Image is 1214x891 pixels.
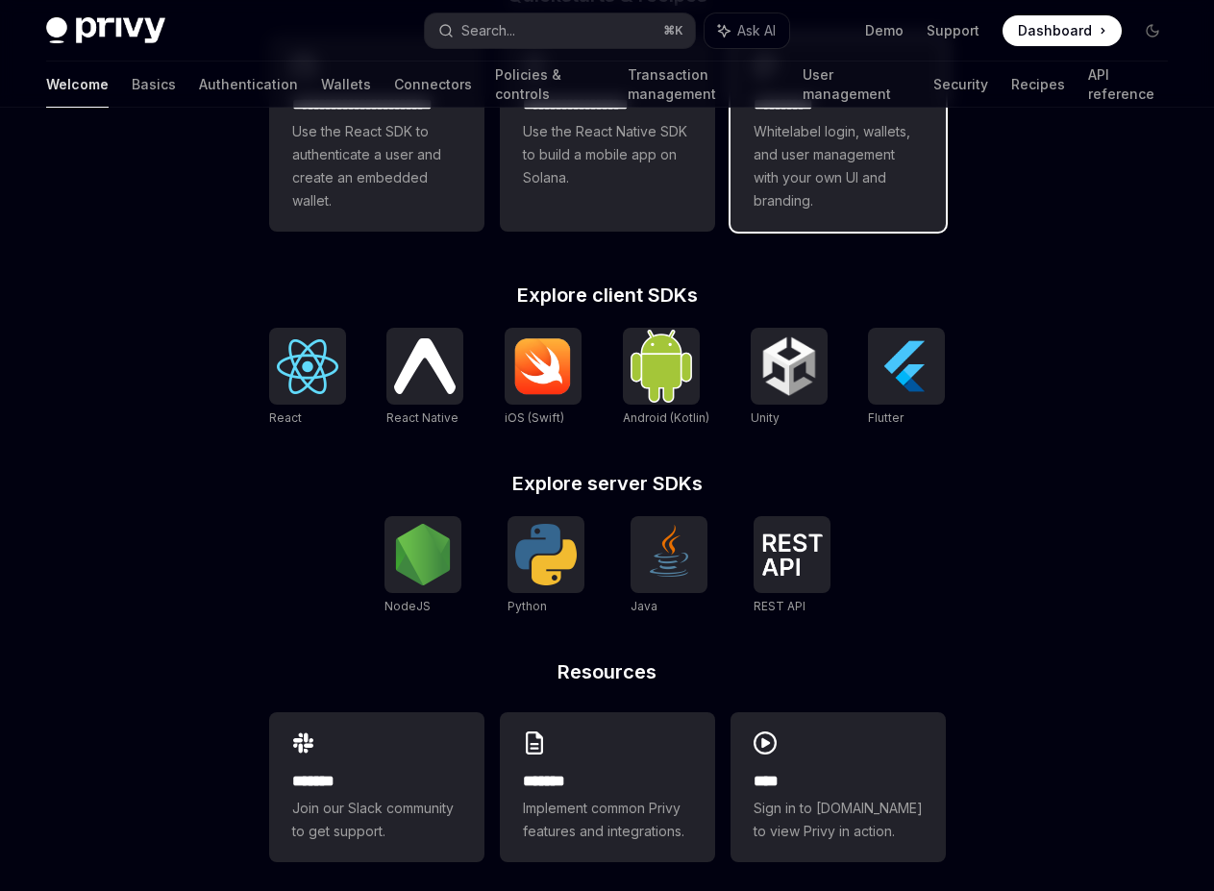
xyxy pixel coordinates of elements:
[132,62,176,108] a: Basics
[933,62,988,108] a: Security
[751,410,780,425] span: Unity
[623,328,709,428] a: Android (Kotlin)Android (Kotlin)
[292,120,461,212] span: Use the React SDK to authenticate a user and create an embedded wallet.
[46,17,165,44] img: dark logo
[384,516,461,616] a: NodeJSNodeJS
[754,516,830,616] a: REST APIREST API
[46,62,109,108] a: Welcome
[394,62,472,108] a: Connectors
[269,662,946,681] h2: Resources
[663,23,683,38] span: ⌘ K
[1018,21,1092,40] span: Dashboard
[868,410,904,425] span: Flutter
[803,62,910,108] a: User management
[1003,15,1122,46] a: Dashboard
[631,599,657,613] span: Java
[758,335,820,397] img: Unity
[461,19,515,42] div: Search...
[631,330,692,402] img: Android (Kotlin)
[754,120,923,212] span: Whitelabel login, wallets, and user management with your own UI and branding.
[425,13,694,48] button: Search...⌘K
[731,712,946,862] a: ****Sign in to [DOMAIN_NAME] to view Privy in action.
[754,599,805,613] span: REST API
[277,339,338,394] img: React
[1011,62,1065,108] a: Recipes
[865,21,904,40] a: Demo
[495,62,605,108] a: Policies & controls
[523,120,692,189] span: Use the React Native SDK to build a mobile app on Solana.
[269,410,302,425] span: React
[927,21,979,40] a: Support
[761,533,823,576] img: REST API
[631,516,707,616] a: JavaJava
[500,36,715,232] a: **** **** **** ***Use the React Native SDK to build a mobile app on Solana.
[523,797,692,843] span: Implement common Privy features and integrations.
[868,328,945,428] a: FlutterFlutter
[199,62,298,108] a: Authentication
[737,21,776,40] span: Ask AI
[508,516,584,616] a: PythonPython
[269,328,346,428] a: ReactReact
[292,797,461,843] span: Join our Slack community to get support.
[731,36,946,232] a: **** *****Whitelabel login, wallets, and user management with your own UI and branding.
[321,62,371,108] a: Wallets
[386,410,458,425] span: React Native
[392,524,454,585] img: NodeJS
[751,328,828,428] a: UnityUnity
[386,328,463,428] a: React NativeReact Native
[638,524,700,585] img: Java
[508,599,547,613] span: Python
[269,285,946,305] h2: Explore client SDKs
[628,62,780,108] a: Transaction management
[754,797,923,843] span: Sign in to [DOMAIN_NAME] to view Privy in action.
[623,410,709,425] span: Android (Kotlin)
[1137,15,1168,46] button: Toggle dark mode
[505,410,564,425] span: iOS (Swift)
[269,712,484,862] a: **** **Join our Slack community to get support.
[705,13,789,48] button: Ask AI
[515,524,577,585] img: Python
[500,712,715,862] a: **** **Implement common Privy features and integrations.
[384,599,431,613] span: NodeJS
[512,337,574,395] img: iOS (Swift)
[394,338,456,393] img: React Native
[1088,62,1168,108] a: API reference
[269,474,946,493] h2: Explore server SDKs
[505,328,582,428] a: iOS (Swift)iOS (Swift)
[876,335,937,397] img: Flutter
